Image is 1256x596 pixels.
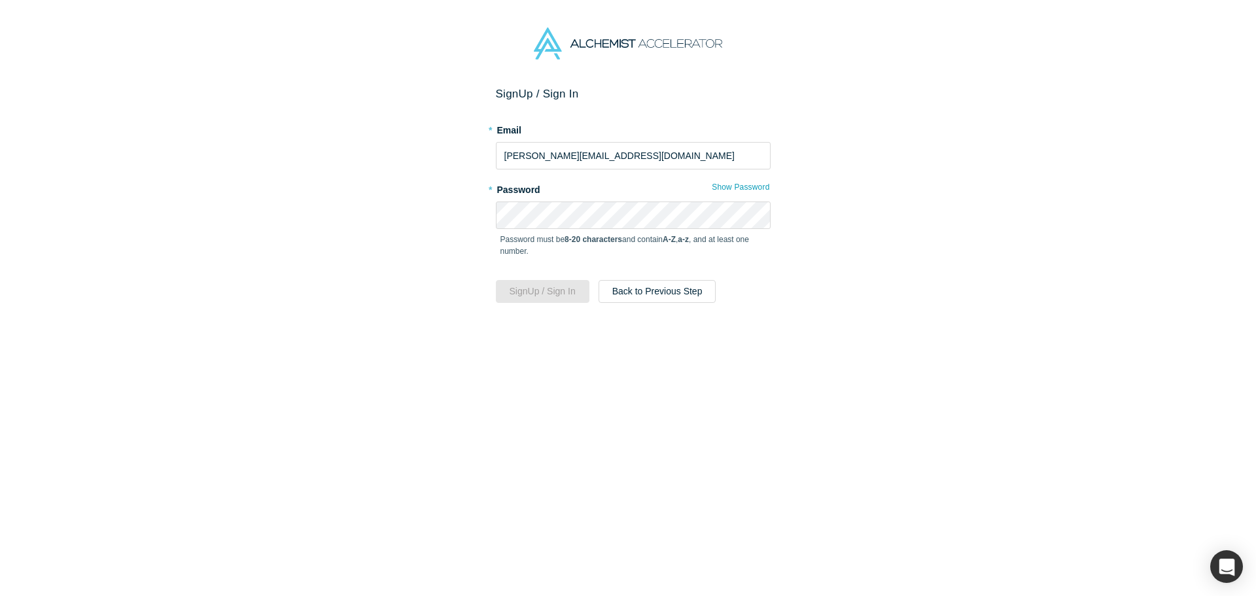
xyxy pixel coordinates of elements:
label: Password [496,179,771,197]
button: Back to Previous Step [599,280,716,303]
label: Email [496,119,771,137]
p: Password must be and contain , , and at least one number. [500,234,766,257]
h2: Sign Up / Sign In [496,87,771,101]
button: Show Password [711,179,770,196]
strong: a-z [678,235,689,244]
strong: A-Z [663,235,676,244]
strong: 8-20 characters [565,235,622,244]
button: SignUp / Sign In [496,280,589,303]
img: Alchemist Accelerator Logo [534,27,722,60]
